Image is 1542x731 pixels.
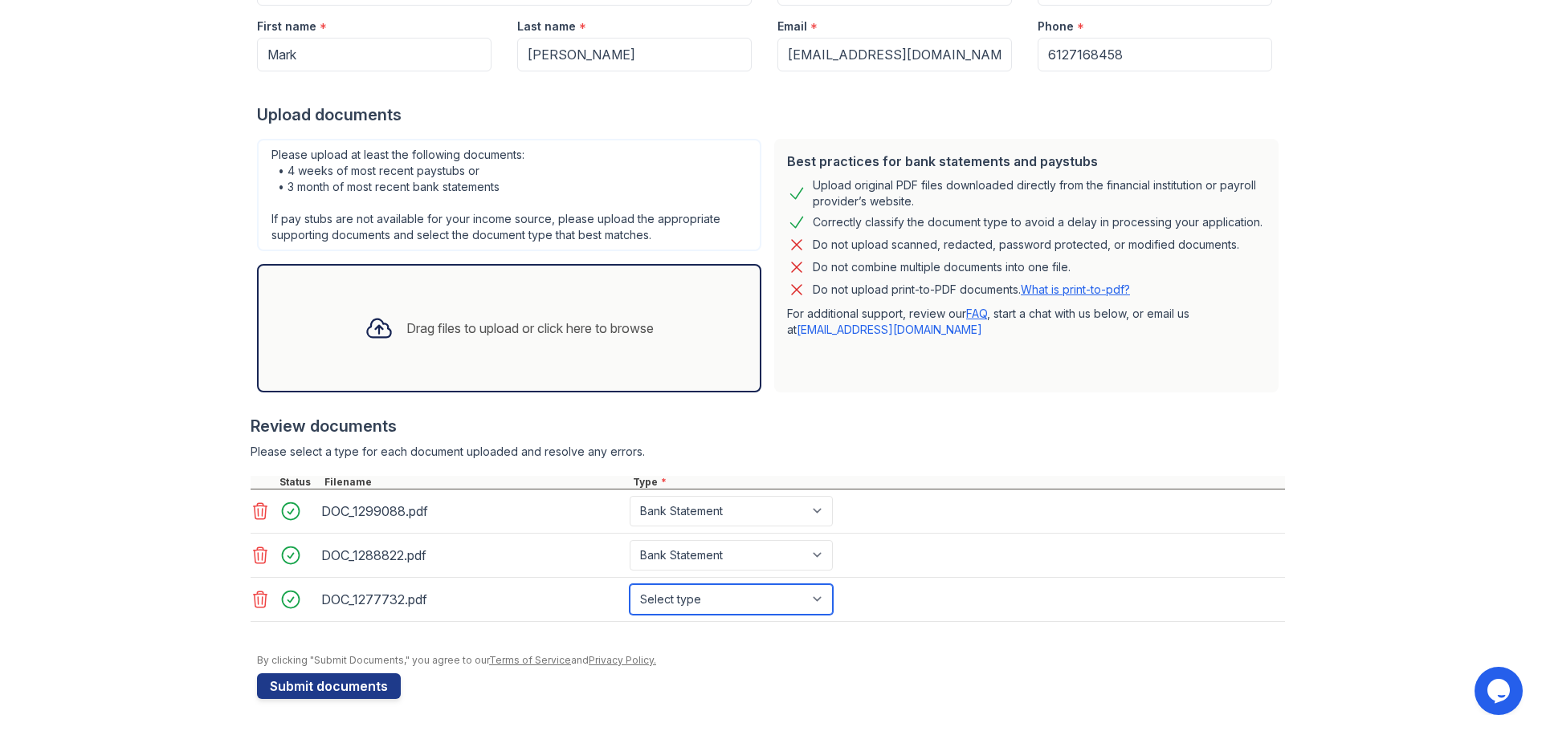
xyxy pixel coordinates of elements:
[321,587,623,612] div: DOC_1277732.pdf
[321,498,623,524] div: DOC_1299088.pdf
[813,282,1130,298] p: Do not upload print-to-PDF documents.
[257,104,1285,126] div: Upload documents
[966,307,987,320] a: FAQ
[787,306,1266,338] p: For additional support, review our , start a chat with us below, or email us at
[813,177,1266,209] div: Upload original PDF files downloaded directly from the financial institution or payroll provider’...
[630,476,1285,489] div: Type
[1021,282,1130,296] a: What is print-to-pdf?
[813,258,1071,277] div: Do not combine multiple documents into one file.
[797,323,982,336] a: [EMAIL_ADDRESS][DOMAIN_NAME]
[589,654,656,666] a: Privacy Policy.
[257,673,401,699] button: Submit documents
[321,476,630,489] div: Filename
[251,415,1285,437] div: Review documents
[251,444,1285,460] div: Please select a type for each document uploaded and resolve any errors.
[1475,667,1526,715] iframe: chat widget
[406,319,654,338] div: Drag files to upload or click here to browse
[257,654,1285,667] div: By clicking "Submit Documents," you agree to our and
[813,213,1263,232] div: Correctly classify the document type to avoid a delay in processing your application.
[787,152,1266,171] div: Best practices for bank statements and paystubs
[1038,18,1074,35] label: Phone
[517,18,576,35] label: Last name
[257,139,761,251] div: Please upload at least the following documents: • 4 weeks of most recent paystubs or • 3 month of...
[321,542,623,568] div: DOC_1288822.pdf
[813,235,1239,254] div: Do not upload scanned, redacted, password protected, or modified documents.
[777,18,807,35] label: Email
[276,476,321,489] div: Status
[489,654,571,666] a: Terms of Service
[257,18,316,35] label: First name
